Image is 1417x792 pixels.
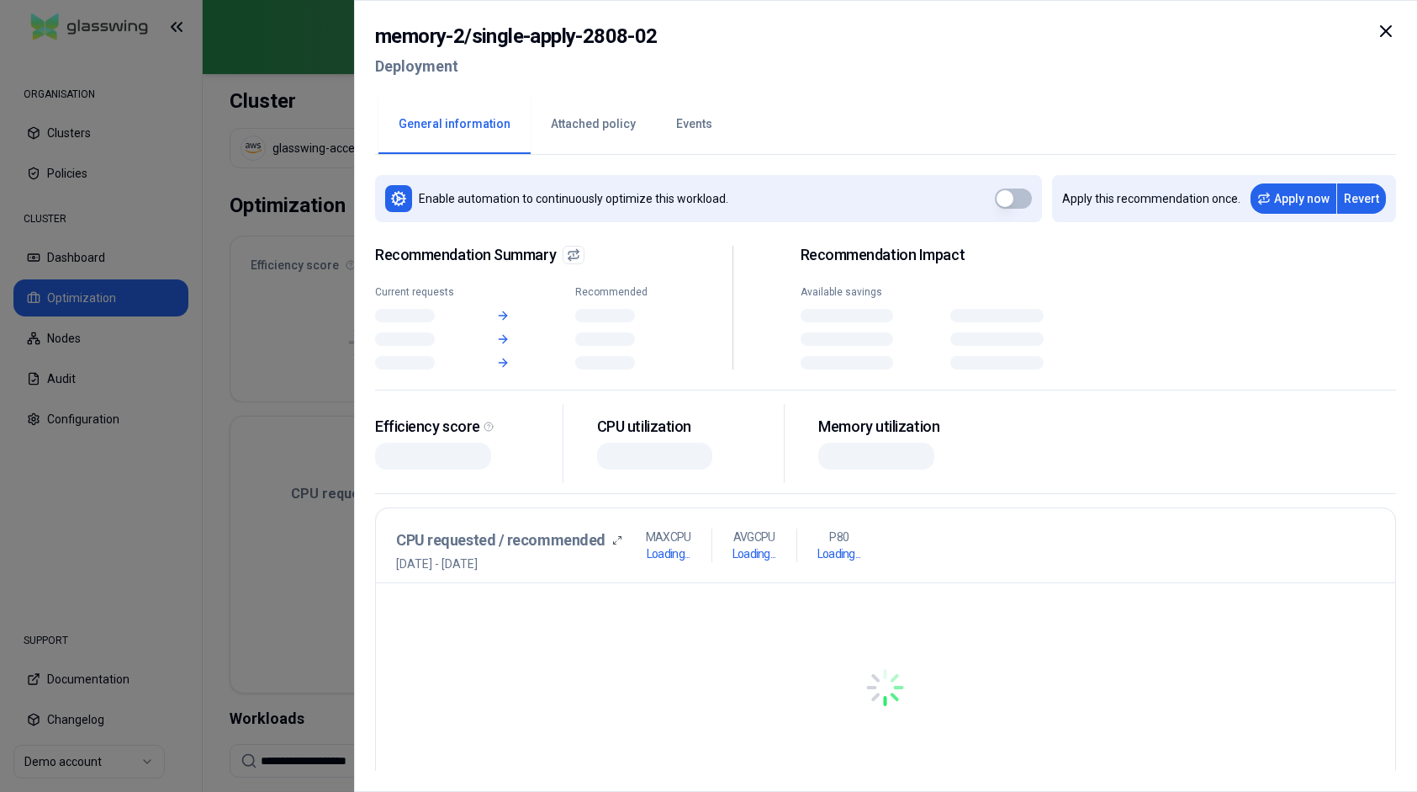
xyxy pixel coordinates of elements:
[732,545,776,562] h1: Loading...
[817,545,861,562] h1: Loading...
[531,95,656,154] button: Attached policy
[396,529,605,552] h3: CPU requested / recommended
[396,555,622,572] span: [DATE] - [DATE]
[419,190,728,207] p: Enable automation to continuously optimize this workload.
[733,529,775,545] p: AVG CPU
[375,51,658,82] h2: Deployment
[378,95,531,154] button: General information
[656,95,732,154] button: Events
[801,285,940,299] div: Available savings
[1250,183,1336,214] button: Apply now
[575,285,665,299] div: Recommended
[801,246,1091,265] h2: Recommendation Impact
[646,529,691,545] p: MAX CPU
[375,285,465,299] div: Current requests
[597,417,771,437] div: CPU utilization
[375,21,658,51] h2: memory-2 / single-apply-2808-02
[647,545,690,562] h1: Loading...
[375,246,665,265] span: Recommendation Summary
[1062,190,1240,207] p: Apply this recommendation once.
[829,529,849,545] p: P80
[819,417,993,437] div: Memory utilization
[375,417,549,437] div: Efficiency score
[1337,183,1386,214] button: Revert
